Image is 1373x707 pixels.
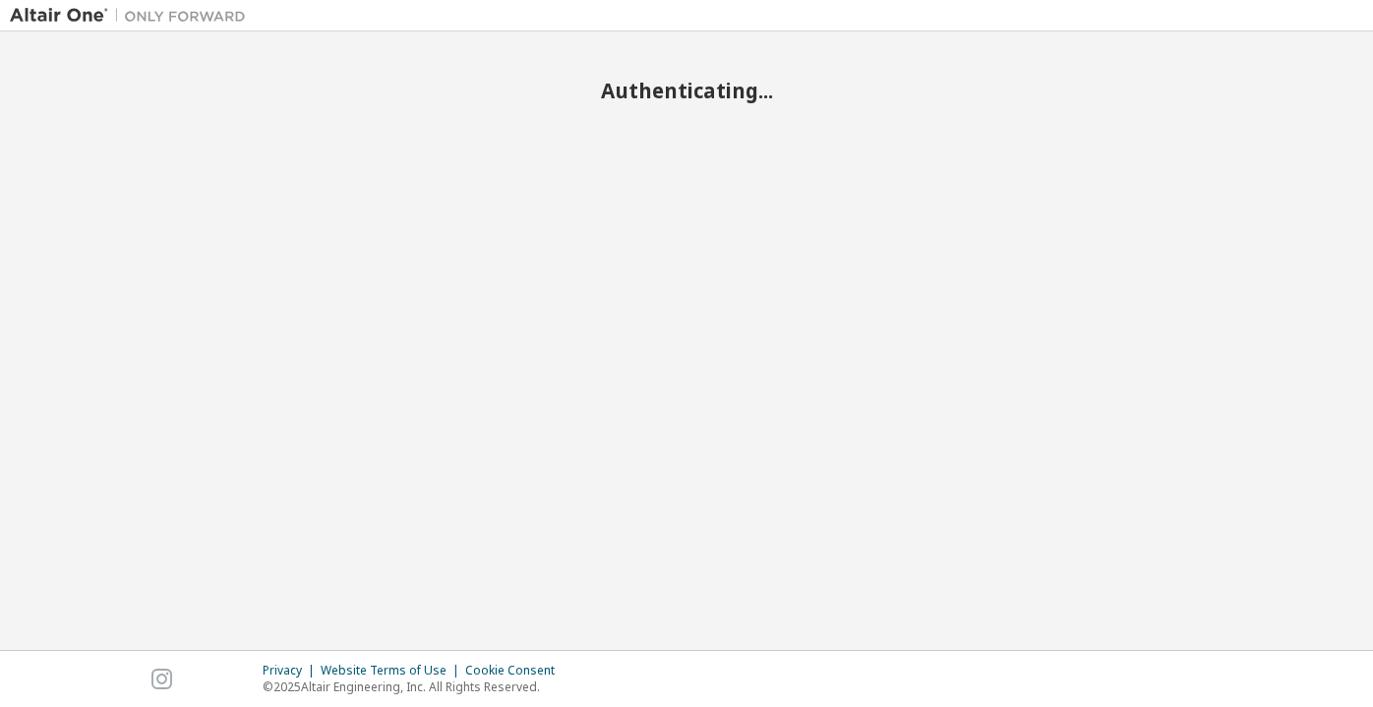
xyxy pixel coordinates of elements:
[321,663,465,678] div: Website Terms of Use
[263,663,321,678] div: Privacy
[151,669,172,689] img: instagram.svg
[263,678,567,695] p: © 2025 Altair Engineering, Inc. All Rights Reserved.
[10,78,1363,103] h2: Authenticating...
[10,6,256,26] img: Altair One
[465,663,567,678] div: Cookie Consent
